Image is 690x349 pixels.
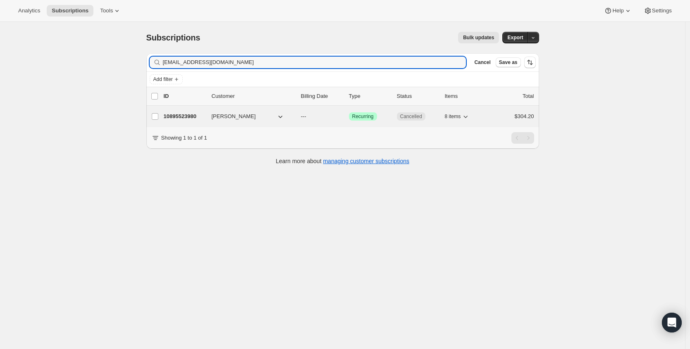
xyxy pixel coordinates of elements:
[163,57,466,68] input: Filter subscribers
[523,92,534,100] p: Total
[164,112,205,121] p: 10895523980
[507,34,523,41] span: Export
[18,7,40,14] span: Analytics
[212,112,256,121] span: [PERSON_NAME]
[301,92,342,100] p: Billing Date
[212,92,294,100] p: Customer
[13,5,45,17] button: Analytics
[47,5,93,17] button: Subscriptions
[445,92,486,100] div: Items
[323,158,409,164] a: managing customer subscriptions
[612,7,623,14] span: Help
[150,74,183,84] button: Add filter
[146,33,201,42] span: Subscriptions
[662,313,682,332] div: Open Intercom Messenger
[499,59,518,66] span: Save as
[100,7,113,14] span: Tools
[397,92,438,100] p: Status
[445,113,461,120] span: 8 items
[164,92,534,100] div: IDCustomerBilling DateTypeStatusItemsTotal
[599,5,637,17] button: Help
[207,110,289,123] button: [PERSON_NAME]
[496,57,521,67] button: Save as
[276,157,409,165] p: Learn more about
[524,57,536,68] button: Sort the results
[400,113,422,120] span: Cancelled
[52,7,88,14] span: Subscriptions
[652,7,672,14] span: Settings
[458,32,499,43] button: Bulk updates
[502,32,528,43] button: Export
[352,113,374,120] span: Recurring
[161,134,207,142] p: Showing 1 to 1 of 1
[349,92,390,100] div: Type
[471,57,494,67] button: Cancel
[463,34,494,41] span: Bulk updates
[445,111,470,122] button: 8 items
[164,92,205,100] p: ID
[153,76,173,83] span: Add filter
[164,111,534,122] div: 10895523980[PERSON_NAME]---SuccessRecurringCancelled8 items$304.20
[639,5,677,17] button: Settings
[95,5,126,17] button: Tools
[301,113,306,119] span: ---
[511,132,534,144] nav: Pagination
[474,59,490,66] span: Cancel
[515,113,534,119] span: $304.20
